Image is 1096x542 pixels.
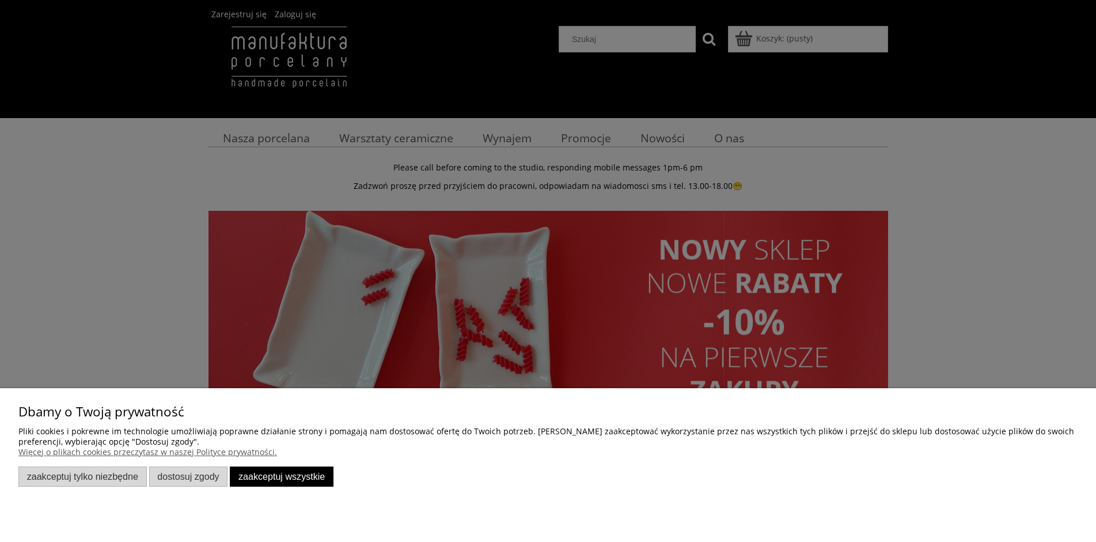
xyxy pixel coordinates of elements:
[18,407,1078,417] p: Dbamy o Twoją prywatność
[18,467,147,487] button: Zaakceptuj tylko niezbędne
[18,446,277,457] a: Więcej o plikach cookies przeczytasz w naszej Polityce prywatności.
[18,426,1078,447] p: Pliki cookies i pokrewne im technologie umożliwiają poprawne działanie strony i pomagają nam dost...
[230,467,333,487] button: Zaakceptuj wszystkie
[149,467,228,487] button: Dostosuj zgody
